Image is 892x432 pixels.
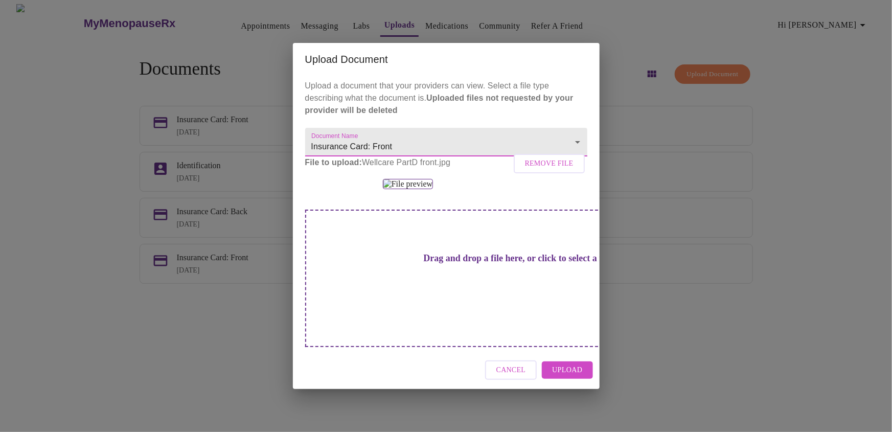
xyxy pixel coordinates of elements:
[377,253,659,264] h3: Drag and drop a file here, or click to select a file
[383,179,433,189] img: File preview
[305,94,574,115] strong: Uploaded files not requested by your provider will be deleted
[305,156,587,169] p: Wellcare PartD front.jpg
[305,128,587,156] div: Insurance Card: Front
[525,157,574,170] span: Remove File
[485,360,537,380] button: Cancel
[305,51,587,67] h2: Upload Document
[496,364,526,377] span: Cancel
[305,158,362,167] strong: File to upload:
[542,361,592,379] button: Upload
[552,364,582,377] span: Upload
[514,154,585,174] button: Remove File
[305,80,587,117] p: Upload a document that your providers can view. Select a file type describing what the document is.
